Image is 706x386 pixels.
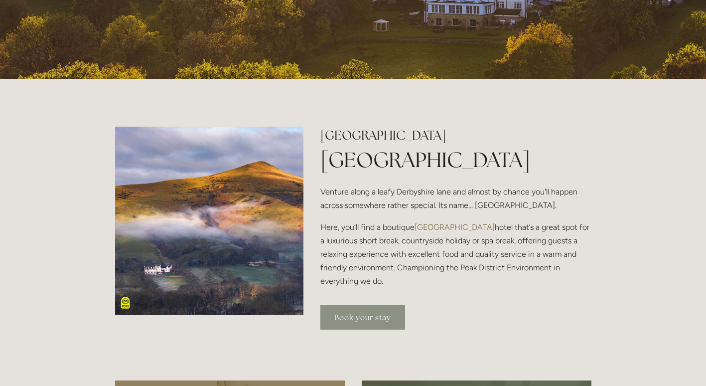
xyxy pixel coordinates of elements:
[320,220,591,288] p: Here, you’ll find a boutique hotel that’s a great spot for a luxurious short break, countryside h...
[415,222,495,232] a: [GEOGRAPHIC_DATA]
[320,185,591,212] p: Venture along a leafy Derbyshire lane and almost by chance you'll happen across somewhere rather ...
[320,127,591,144] h2: [GEOGRAPHIC_DATA]
[320,305,405,330] a: Book your stay
[320,145,591,175] h1: [GEOGRAPHIC_DATA]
